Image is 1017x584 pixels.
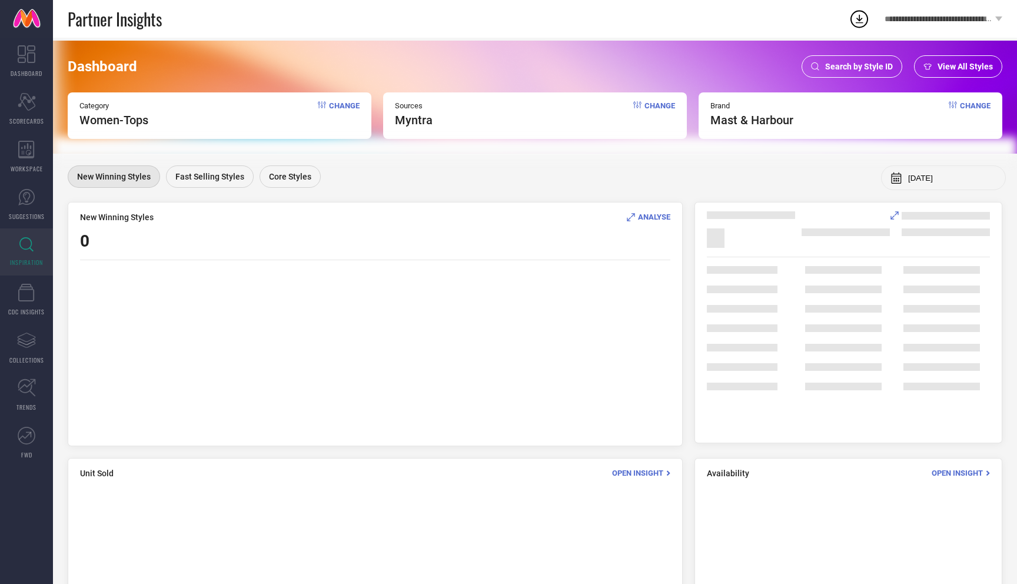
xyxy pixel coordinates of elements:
span: Search by Style ID [825,62,893,71]
span: WORKSPACE [11,164,43,173]
span: TRENDS [16,403,36,412]
span: 0 [80,231,89,251]
span: Partner Insights [68,7,162,31]
span: Fast Selling Styles [175,172,244,181]
span: Core Styles [269,172,311,181]
span: Sources [395,101,433,110]
span: Availability [707,469,749,478]
span: INSPIRATION [10,258,43,267]
span: FWD [21,450,32,459]
span: Dashboard [68,58,137,75]
span: Change [960,101,991,127]
span: New Winning Styles [77,172,151,181]
span: Change [329,101,360,127]
div: Analyse [627,211,670,223]
span: Unit Sold [80,469,114,478]
div: Open Insight [932,467,990,479]
div: Open Insight [612,467,670,479]
span: ANALYSE [638,213,670,221]
span: Open Insight [932,469,983,477]
span: Brand [710,101,793,110]
span: DASHBOARD [11,69,42,78]
span: SCORECARDS [9,117,44,125]
span: Change [644,101,675,127]
span: New Winning Styles [80,213,154,222]
span: mast & harbour [710,113,793,127]
div: Analyse [890,211,990,220]
span: myntra [395,113,433,127]
span: SUGGESTIONS [9,212,45,221]
span: CDC INSIGHTS [8,307,45,316]
span: View All Styles [938,62,993,71]
input: Select month [908,174,996,182]
span: COLLECTIONS [9,356,44,364]
span: Open Insight [612,469,663,477]
span: Category [79,101,148,110]
span: Women-Tops [79,113,148,127]
div: Open download list [849,8,870,29]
